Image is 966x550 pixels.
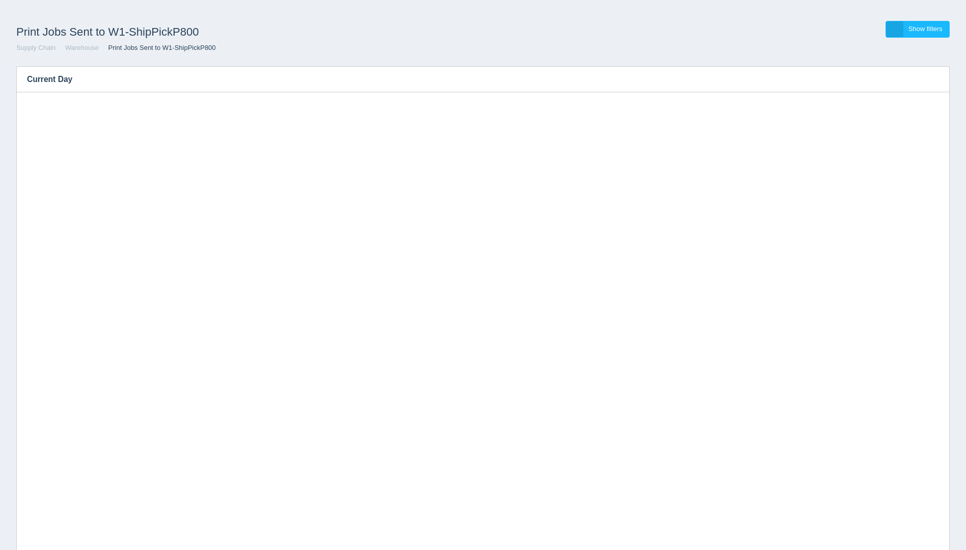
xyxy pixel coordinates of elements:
h3: Current Day [17,67,918,92]
a: Warehouse [65,44,99,51]
a: Supply Chain [16,44,56,51]
h1: Print Jobs Sent to W1-ShipPickP800 [16,21,483,43]
span: Show filters [908,25,943,33]
a: Show filters [886,21,950,38]
li: Print Jobs Sent to W1-ShipPickP800 [101,43,216,53]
